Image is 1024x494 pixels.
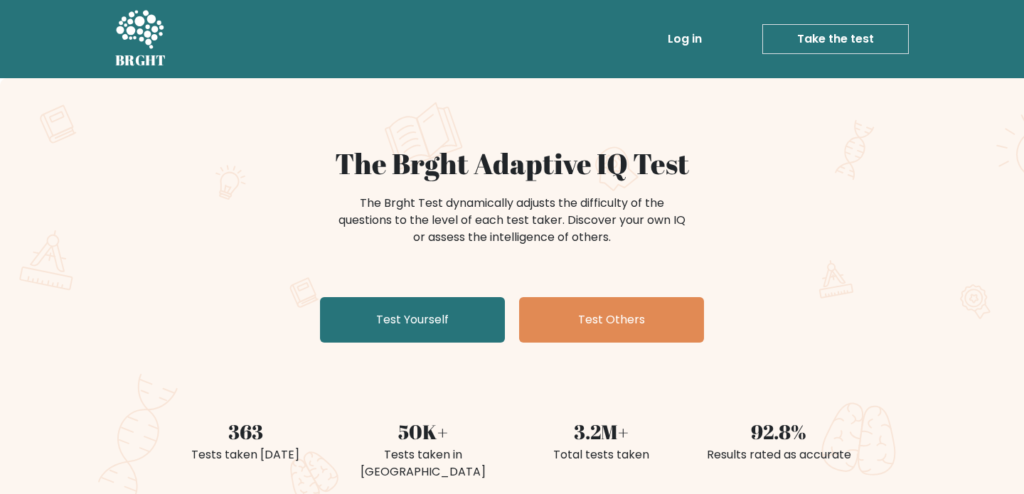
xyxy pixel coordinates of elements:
div: 363 [165,417,326,446]
div: 50K+ [343,417,503,446]
div: Tests taken in [GEOGRAPHIC_DATA] [343,446,503,480]
div: Total tests taken [521,446,681,463]
a: BRGHT [115,6,166,73]
div: The Brght Test dynamically adjusts the difficulty of the questions to the level of each test take... [334,195,690,246]
a: Log in [662,25,708,53]
div: 3.2M+ [521,417,681,446]
div: Results rated as accurate [698,446,859,463]
div: Tests taken [DATE] [165,446,326,463]
h5: BRGHT [115,52,166,69]
a: Test Others [519,297,704,343]
a: Take the test [762,24,909,54]
div: 92.8% [698,417,859,446]
a: Test Yourself [320,297,505,343]
h1: The Brght Adaptive IQ Test [165,146,859,181]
